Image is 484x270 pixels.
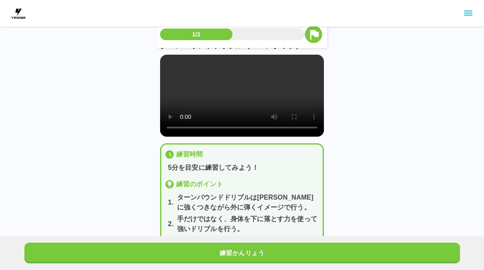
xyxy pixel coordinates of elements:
[10,5,26,22] img: dummy
[192,30,201,39] p: 1/2
[168,163,319,173] p: 5分を目安に練習してみよう！
[177,214,319,234] p: 手だけではなく、身体を下に落とす力を使って強いドリブルを行う。
[24,243,460,263] button: 練習かんりょう
[176,149,203,159] p: 練習時間
[168,198,174,207] p: 1 .
[168,236,174,246] p: 3 .
[177,193,319,212] p: ターンパウンドドリブルは[PERSON_NAME]に強くつきながら外に弾くイメージで行う。
[168,219,174,229] p: 2 .
[177,236,311,246] p: コーンをタップすることで低い姿勢を作る。
[461,6,475,20] button: sidemenu
[176,179,223,189] p: 練習のポイント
